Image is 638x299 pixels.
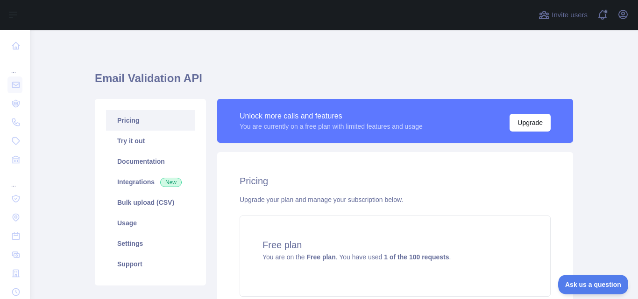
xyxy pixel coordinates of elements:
[240,174,551,188] h2: Pricing
[106,151,195,172] a: Documentation
[537,7,589,22] button: Invite users
[106,213,195,233] a: Usage
[262,238,528,251] h4: Free plan
[106,254,195,274] a: Support
[240,111,423,122] div: Unlock more calls and features
[95,71,573,93] h1: Email Validation API
[106,131,195,151] a: Try it out
[384,253,449,261] strong: 1 of the 100 requests
[552,10,588,21] span: Invite users
[240,122,423,131] div: You are currently on a free plan with limited features and usage
[262,253,451,261] span: You are on the . You have used .
[558,275,629,294] iframe: Toggle Customer Support
[240,195,551,204] div: Upgrade your plan and manage your subscription below.
[106,110,195,131] a: Pricing
[510,114,551,132] button: Upgrade
[106,233,195,254] a: Settings
[7,56,22,75] div: ...
[106,192,195,213] a: Bulk upload (CSV)
[7,170,22,188] div: ...
[160,178,182,187] span: New
[306,253,335,261] strong: Free plan
[106,172,195,192] a: Integrations New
